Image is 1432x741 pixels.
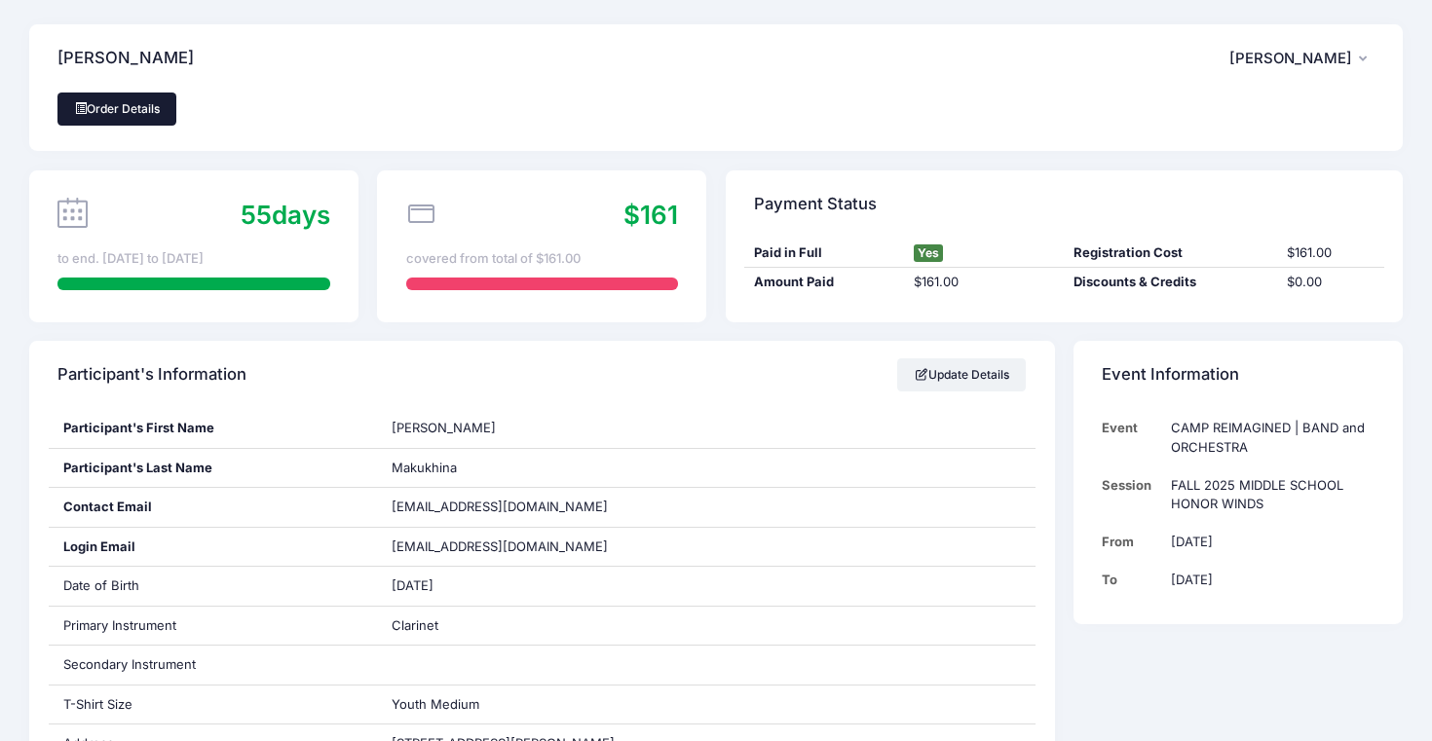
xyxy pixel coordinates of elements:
span: [DATE] [392,577,433,593]
div: Date of Birth [49,567,378,606]
div: Discounts & Credits [1064,273,1277,292]
td: CAMP REIMAGINED | BAND and ORCHESTRA [1161,409,1375,466]
div: days [241,196,330,234]
h4: Payment Status [754,176,877,232]
span: [PERSON_NAME] [1229,50,1352,67]
div: to end. [DATE] to [DATE] [57,249,329,269]
div: Amount Paid [744,273,904,292]
div: T-Shirt Size [49,685,378,724]
h4: [PERSON_NAME] [57,31,194,87]
div: Participant's Last Name [49,449,378,488]
div: Registration Cost [1064,243,1277,263]
span: Yes [914,244,943,262]
td: From [1102,523,1161,561]
div: Secondary Instrument [49,646,378,685]
a: Order Details [57,93,176,126]
span: Makukhina [392,460,457,475]
span: Youth Medium [392,696,479,712]
div: covered from total of $161.00 [406,249,678,269]
span: 55 [241,200,272,230]
td: [DATE] [1161,561,1375,599]
span: [EMAIL_ADDRESS][DOMAIN_NAME] [392,499,608,514]
a: Update Details [897,358,1027,391]
h4: Participant's Information [57,348,246,403]
h4: Event Information [1102,348,1239,403]
button: [PERSON_NAME] [1229,36,1375,81]
div: $161.00 [904,273,1064,292]
div: Participant's First Name [49,409,378,448]
td: Event [1102,409,1161,466]
div: Login Email [49,528,378,567]
span: Clarinet [392,617,438,633]
td: FALL 2025 MIDDLE SCHOOL HONOR WINDS [1161,466,1375,524]
span: [PERSON_NAME] [392,420,496,435]
div: Primary Instrument [49,607,378,646]
td: Session [1102,466,1161,524]
div: $0.00 [1277,273,1383,292]
td: [DATE] [1161,523,1375,561]
span: $161 [623,200,678,230]
div: $161.00 [1277,243,1383,263]
td: To [1102,561,1161,599]
div: Paid in Full [744,243,904,263]
div: Contact Email [49,488,378,527]
span: [EMAIL_ADDRESS][DOMAIN_NAME] [392,537,635,557]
